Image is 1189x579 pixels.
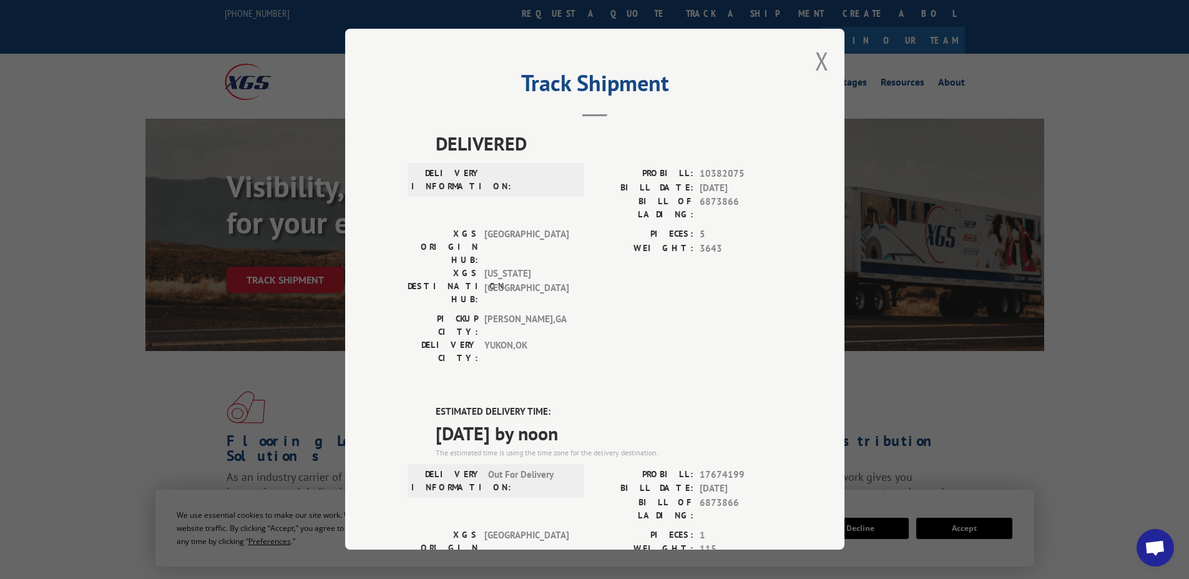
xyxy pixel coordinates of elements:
[484,227,569,267] span: [GEOGRAPHIC_DATA]
[488,468,572,494] span: Out For Delivery
[595,496,693,522] label: BILL OF LADING:
[436,129,782,157] span: DELIVERED
[484,339,569,365] span: YUKON , OK
[595,195,693,221] label: BILL OF LADING:
[408,339,478,365] label: DELIVERY CITY:
[595,181,693,195] label: BILL DATE:
[595,167,693,181] label: PROBILL:
[436,419,782,447] span: [DATE] by noon
[408,74,782,98] h2: Track Shipment
[595,528,693,543] label: PIECES:
[408,267,478,306] label: XGS DESTINATION HUB:
[484,267,569,306] span: [US_STATE][GEOGRAPHIC_DATA]
[595,468,693,482] label: PROBILL:
[595,227,693,242] label: PIECES:
[700,242,782,256] span: 3643
[484,528,569,568] span: [GEOGRAPHIC_DATA]
[411,468,482,494] label: DELIVERY INFORMATION:
[595,482,693,496] label: BILL DATE:
[700,542,782,557] span: 115
[700,227,782,242] span: 5
[700,167,782,181] span: 10382075
[700,528,782,543] span: 1
[700,195,782,221] span: 6873866
[436,405,782,419] label: ESTIMATED DELIVERY TIME:
[436,447,782,458] div: The estimated time is using the time zone for the delivery destination.
[700,482,782,496] span: [DATE]
[700,468,782,482] span: 17674199
[484,312,569,339] span: [PERSON_NAME] , GA
[815,44,829,77] button: Close modal
[700,496,782,522] span: 6873866
[1137,529,1174,567] div: Open chat
[595,542,693,557] label: WEIGHT:
[408,528,478,568] label: XGS ORIGIN HUB:
[700,181,782,195] span: [DATE]
[408,312,478,339] label: PICKUP CITY:
[595,242,693,256] label: WEIGHT:
[408,227,478,267] label: XGS ORIGIN HUB:
[411,167,482,193] label: DELIVERY INFORMATION:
